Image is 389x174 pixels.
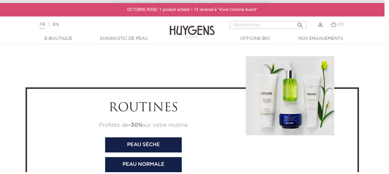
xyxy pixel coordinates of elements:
[106,139,184,154] a: Peau sèche
[298,19,309,28] button: 
[53,23,60,27] a: EN
[172,16,217,39] img: Huygens
[232,21,310,29] input: Rechercher
[300,20,308,27] i: 
[51,102,239,117] h2: Routines
[342,23,348,27] span: (0)
[228,36,288,42] a: Officine Bio
[37,21,158,28] div: |
[294,36,355,42] a: Nos engagements
[95,36,156,42] a: Diagnostic de peau
[29,36,89,42] a: E-Boutique
[130,124,144,129] strong: -30%
[51,123,239,131] p: Profitez de sur votre routine
[40,23,46,29] a: FR
[249,57,338,137] img: Soin Peau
